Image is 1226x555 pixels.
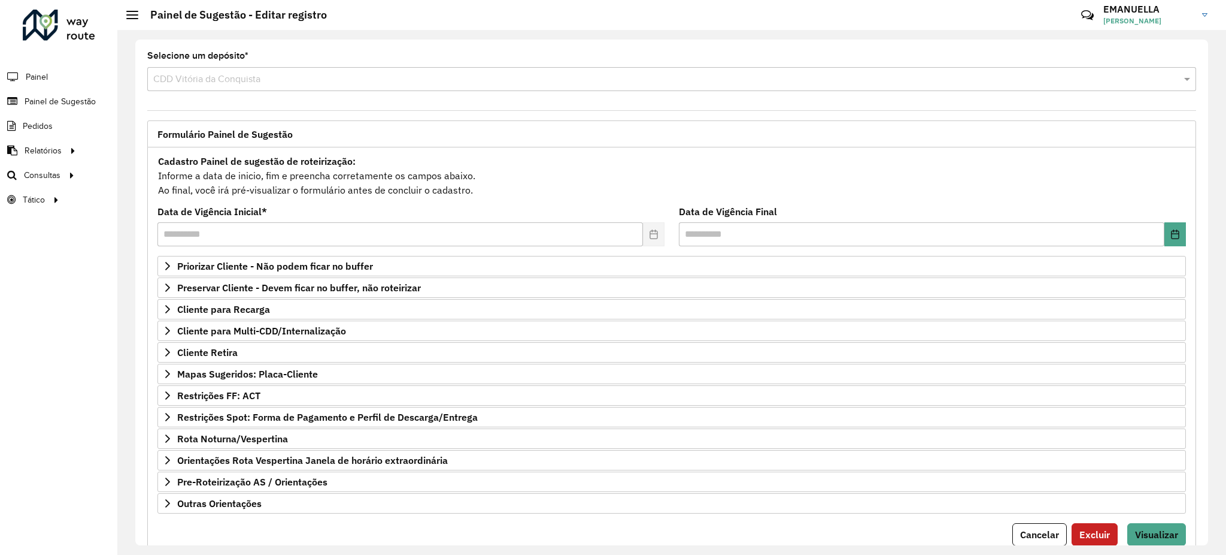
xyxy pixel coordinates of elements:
span: Rota Noturna/Vespertina [177,434,288,444]
span: [PERSON_NAME] [1103,16,1193,26]
span: Orientações Rota Vespertina Janela de horário extraordinária [177,456,448,465]
span: Outras Orientações [177,499,262,508]
span: Excluir [1079,529,1110,541]
a: Cliente Retira [157,342,1186,363]
span: Formulário Painel de Sugestão [157,129,293,139]
span: Visualizar [1135,529,1178,541]
span: Priorizar Cliente - Não podem ficar no buffer [177,261,373,271]
a: Mapas Sugeridos: Placa-Cliente [157,364,1186,384]
a: Cliente para Recarga [157,299,1186,319]
label: Data de Vigência Final [679,204,777,219]
a: Orientações Rota Vespertina Janela de horário extraordinária [157,450,1186,470]
span: Cliente para Multi-CDD/Internalização [177,326,346,336]
label: Selecione um depósito [147,49,248,63]
a: Rota Noturna/Vespertina [157,429,1186,449]
span: Cliente Retira [177,348,238,357]
button: Choose Date [1164,222,1186,246]
span: Relatórios [25,144,62,157]
a: Restrições Spot: Forma de Pagamento e Perfil de Descarga/Entrega [157,407,1186,427]
span: Painel [26,71,48,83]
a: Cliente para Multi-CDD/Internalização [157,321,1186,341]
span: Cliente para Recarga [177,304,270,314]
h3: EMANUELLA [1103,4,1193,15]
button: Visualizar [1127,523,1186,546]
span: Mapas Sugeridos: Placa-Cliente [177,369,318,379]
label: Data de Vigência Inicial [157,204,267,219]
span: Restrições FF: ACT [177,391,260,400]
a: Priorizar Cliente - Não podem ficar no buffer [157,256,1186,276]
span: Preservar Cliente - Devem ficar no buffer, não roteirizar [177,283,421,292]
a: Preservar Cliente - Devem ficar no buffer, não roteirizar [157,277,1186,298]
span: Cancelar [1020,529,1059,541]
span: Pedidos [23,120,53,132]
span: Painel de Sugestão [25,95,96,108]
button: Excluir [1072,523,1118,546]
a: Pre-Roteirização AS / Orientações [157,472,1186,492]
a: Restrições FF: ACT [157,385,1186,406]
button: Cancelar [1012,523,1067,546]
div: Informe a data de inicio, fim e preencha corretamente os campos abaixo. Ao final, você irá pré-vi... [157,153,1186,198]
span: Consultas [24,169,60,182]
strong: Cadastro Painel de sugestão de roteirização: [158,155,356,167]
span: Restrições Spot: Forma de Pagamento e Perfil de Descarga/Entrega [177,412,478,422]
h2: Painel de Sugestão - Editar registro [138,8,327,22]
span: Tático [23,194,45,206]
a: Contato Rápido [1075,2,1100,28]
a: Outras Orientações [157,493,1186,514]
span: Pre-Roteirização AS / Orientações [177,477,327,487]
